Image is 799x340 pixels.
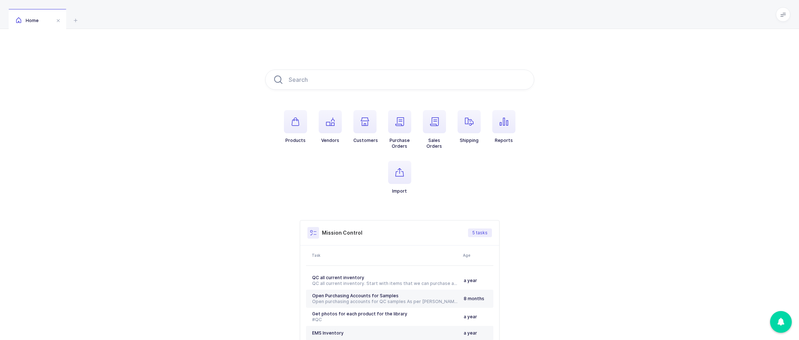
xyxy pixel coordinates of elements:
span: QC all current inventory [312,275,364,280]
div: QC all current inventory. Start with items that we can purchase a sample from Schein. #[GEOGRAPHI... [312,281,458,286]
button: SalesOrders [423,110,446,149]
span: a year [464,314,477,319]
span: Home [16,18,39,23]
span: 8 months [464,296,484,301]
span: a year [464,278,477,283]
div: #QC [312,317,458,323]
button: Vendors [319,110,342,143]
input: Search [265,70,534,90]
div: Open purchasing accounts for QC samples As per [PERSON_NAME], we had an account with [PERSON_NAME... [312,299,458,305]
span: 5 tasks [472,230,488,236]
span: Get photos for each product for the library [312,311,407,316]
button: Shipping [458,110,481,143]
div: Age [463,252,491,258]
div: Task [312,252,459,258]
span: Open Purchasing Accounts for Samples [312,293,399,298]
button: Import [388,161,411,194]
button: Reports [492,110,515,143]
span: EMS Inventory [312,330,344,336]
button: PurchaseOrders [388,110,411,149]
button: Customers [353,110,378,143]
h3: Mission Control [322,229,362,236]
span: a year [464,330,477,336]
button: Products [284,110,307,143]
